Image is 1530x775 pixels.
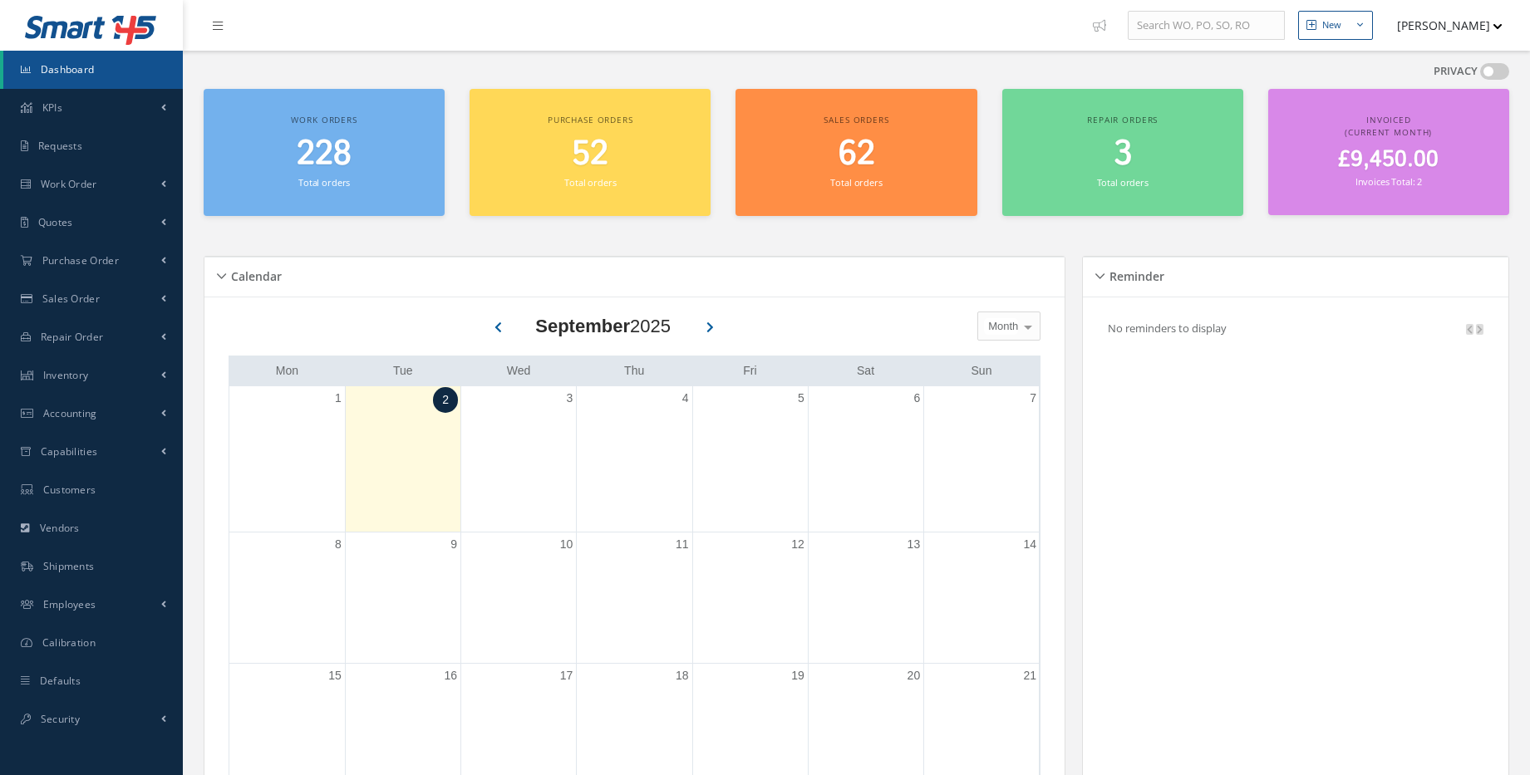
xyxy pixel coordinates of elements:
td: September 13, 2025 [808,532,923,664]
span: KPIs [42,101,62,115]
a: Friday [740,361,760,381]
td: September 14, 2025 [924,532,1040,664]
td: September 10, 2025 [461,532,577,664]
span: Repair orders [1087,114,1158,125]
td: September 1, 2025 [229,386,345,532]
span: Inventory [43,368,89,382]
span: Sales orders [824,114,888,125]
span: Customers [43,483,96,497]
span: Purchase Order [42,253,119,267]
span: 62 [839,130,875,178]
a: Purchase orders 52 Total orders [470,89,711,216]
a: September 7, 2025 [1026,386,1040,410]
span: Sales Order [42,292,100,306]
button: [PERSON_NAME] [1381,9,1503,42]
a: Wednesday [504,361,534,381]
span: Calibration [42,635,96,650]
span: Security [41,712,80,726]
span: Invoiced [1366,114,1411,125]
span: Requests [38,139,82,153]
h5: Calendar [226,264,282,284]
span: Vendors [40,521,80,535]
p: No reminders to display [1108,321,1227,336]
td: September 5, 2025 [692,386,808,532]
span: Shipments [43,559,95,573]
label: PRIVACY [1434,63,1478,80]
span: Purchase orders [548,114,633,125]
a: September 8, 2025 [332,532,345,557]
small: Invoices Total: 2 [1355,175,1422,188]
span: Repair Order [41,330,104,344]
span: (Current Month) [1345,126,1432,138]
a: Monday [273,361,302,381]
a: September 15, 2025 [325,664,345,688]
a: September 9, 2025 [447,532,460,557]
a: September 20, 2025 [904,664,924,688]
span: Quotes [38,215,73,229]
td: September 2, 2025 [345,386,460,532]
span: Accounting [43,406,97,420]
button: New [1298,11,1373,40]
b: September [535,316,630,336]
div: 2025 [535,312,671,340]
span: Dashboard [41,62,95,76]
span: 52 [572,130,608,178]
a: September 14, 2025 [1020,532,1040,557]
small: Total orders [298,176,350,189]
span: Capabilities [41,444,98,459]
small: Total orders [564,176,616,189]
td: September 3, 2025 [461,386,577,532]
small: Total orders [830,176,882,189]
td: September 9, 2025 [345,532,460,664]
input: Search WO, PO, SO, RO [1128,11,1285,41]
a: Dashboard [3,51,183,89]
a: September 6, 2025 [910,386,923,410]
td: September 11, 2025 [577,532,692,664]
a: September 18, 2025 [672,664,692,688]
small: Total orders [1097,176,1149,189]
a: September 5, 2025 [795,386,808,410]
a: September 11, 2025 [672,532,692,557]
h5: Reminder [1104,264,1164,284]
a: Sales orders 62 Total orders [735,89,977,216]
a: Tuesday [390,361,416,381]
span: £9,450.00 [1338,144,1439,176]
a: Sunday [968,361,996,381]
a: September 16, 2025 [440,664,460,688]
td: September 6, 2025 [808,386,923,532]
span: Month [984,318,1018,335]
td: September 4, 2025 [577,386,692,532]
a: September 1, 2025 [332,386,345,410]
a: September 3, 2025 [563,386,577,410]
a: Work orders 228 Total orders [204,89,445,216]
span: 228 [297,130,352,178]
span: Employees [43,597,96,611]
a: September 4, 2025 [679,386,692,410]
a: September 10, 2025 [557,532,577,557]
a: Saturday [854,361,878,381]
a: September 19, 2025 [788,664,808,688]
td: September 12, 2025 [692,532,808,664]
a: September 12, 2025 [788,532,808,557]
a: September 2, 2025 [433,387,458,413]
span: Work orders [291,114,357,125]
a: Invoiced (Current Month) £9,450.00 Invoices Total: 2 [1268,89,1509,215]
td: September 8, 2025 [229,532,345,664]
span: 3 [1114,130,1132,178]
td: September 7, 2025 [924,386,1040,532]
span: Defaults [40,674,81,688]
a: September 17, 2025 [557,664,577,688]
span: Work Order [41,177,97,191]
div: New [1322,18,1341,32]
a: September 13, 2025 [904,532,924,557]
a: Thursday [621,361,647,381]
a: September 21, 2025 [1020,664,1040,688]
a: Repair orders 3 Total orders [1002,89,1243,216]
